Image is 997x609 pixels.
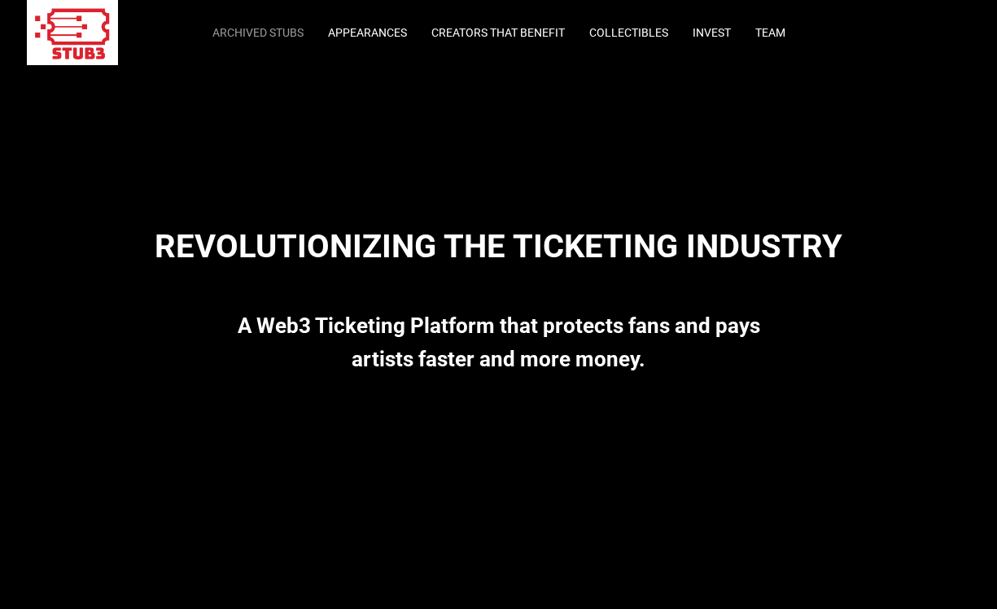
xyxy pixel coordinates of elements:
[589,26,668,39] a: Collectibles
[431,26,565,39] a: Creators that Benefit
[212,26,304,39] a: Archived Stubs
[693,26,731,39] a: Invest
[27,189,971,265] div: Revolutionizing the Ticketing Industry
[755,26,785,39] a: Team
[238,313,760,370] strong: A Web3 Ticketing Platform that protects fans and pays artists faster and more money.
[328,26,407,39] a: Appearances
